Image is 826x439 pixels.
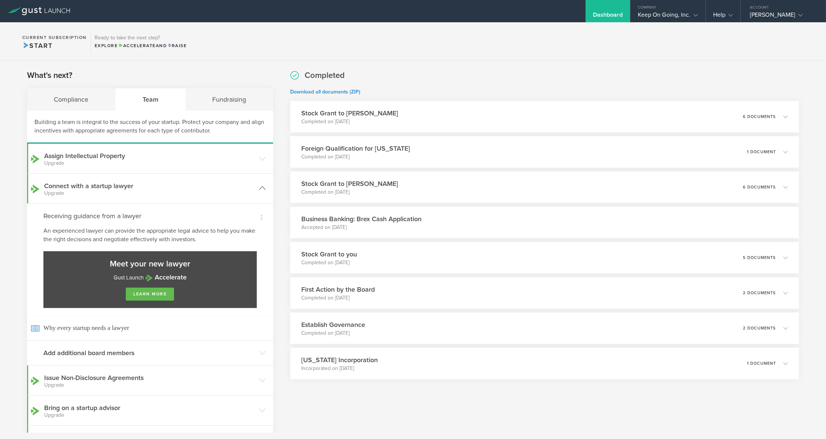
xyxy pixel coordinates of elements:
[301,189,398,196] p: Completed on [DATE]
[743,185,776,189] p: 6 documents
[44,191,255,196] small: Upgrade
[750,11,813,22] div: [PERSON_NAME]
[186,88,273,111] div: Fundraising
[95,35,187,40] h3: Ready to take the next step?
[167,43,187,48] span: Raise
[743,291,776,295] p: 2 documents
[155,273,187,281] strong: Accelerate
[118,43,167,48] span: and
[44,181,255,196] h3: Connect with a startup lawyer
[118,43,156,48] span: Accelerate
[305,70,345,81] h2: Completed
[44,403,255,418] h3: Bring on a startup advisor
[301,365,378,372] p: Incorporated on [DATE]
[747,150,776,154] p: 1 document
[301,285,375,294] h3: First Action by the Board
[301,108,398,118] h3: Stock Grant to [PERSON_NAME]
[301,179,398,189] h3: Stock Grant to [PERSON_NAME]
[743,326,776,330] p: 2 documents
[91,30,190,53] div: Ready to take the next step?ExploreAccelerateandRaise
[27,70,72,81] h2: What's next?
[44,151,255,166] h3: Assign Intellectual Property
[301,294,375,302] p: Completed on [DATE]
[301,153,410,161] p: Completed on [DATE]
[301,330,365,337] p: Completed on [DATE]
[301,224,422,231] p: Accepted on [DATE]
[301,144,410,153] h3: Foreign Qualification for [US_STATE]
[638,11,698,22] div: Keep On Going, Inc.
[301,320,365,330] h3: Establish Governance
[116,88,186,111] div: Team
[44,373,255,388] h3: Issue Non-Disclosure Agreements
[789,403,826,439] iframe: Chat Widget
[31,315,269,340] span: Why every startup needs a lawyer
[301,214,422,224] h3: Business Banking: Brex Cash Application
[44,413,255,418] small: Upgrade
[743,115,776,119] p: 6 documents
[290,89,360,95] a: Download all documents (ZIP)
[27,88,116,111] div: Compliance
[51,259,249,269] h3: Meet your new lawyer
[27,111,273,144] div: Building a team is integral to the success of your startup. Protect your company and align incent...
[593,11,623,22] div: Dashboard
[301,118,398,125] p: Completed on [DATE]
[43,211,257,221] h4: Receiving guidance from a lawyer
[51,273,249,282] p: Gust Launch
[44,161,255,166] small: Upgrade
[43,348,255,358] h3: Add additional board members
[43,227,257,244] p: An experienced lawyer can provide the appropriate legal advice to help you make the right decisio...
[126,288,174,301] a: learn more
[713,11,733,22] div: Help
[301,249,357,259] h3: Stock Grant to you
[743,256,776,260] p: 5 documents
[22,42,52,50] span: Start
[747,361,776,366] p: 1 document
[27,315,273,340] a: Why every startup needs a lawyer
[301,355,378,365] h3: [US_STATE] Incorporation
[95,42,187,49] div: Explore
[22,35,87,40] h2: Current Subscription
[301,259,357,266] p: Completed on [DATE]
[44,383,255,388] small: Upgrade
